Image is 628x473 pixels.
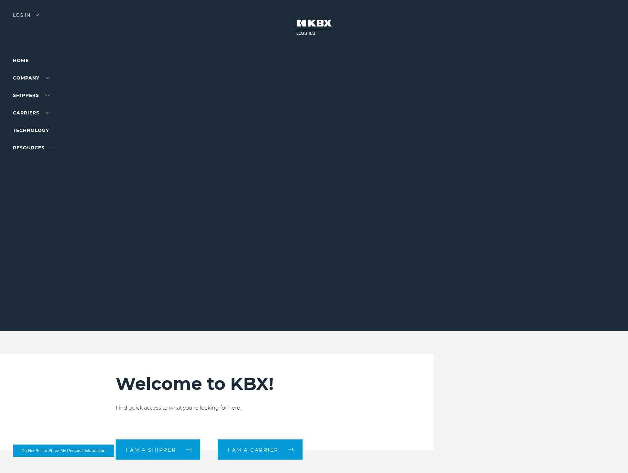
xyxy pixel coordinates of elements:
a: Technology [13,127,49,133]
img: arrow [35,14,39,16]
button: Do Not Sell or Share My Personal Information [13,445,114,457]
div: Log in [13,13,39,22]
a: RESOURCES [13,145,55,151]
a: Home [13,58,29,63]
a: SHIPPERS [13,92,49,98]
a: I am a carrier arrow arrow [218,439,303,460]
span: I am a carrier [228,447,279,452]
h2: Welcome to KBX! [116,373,398,394]
a: I am a shipper arrow arrow [116,439,200,460]
span: I am a shipper [126,447,176,452]
a: Carriers [13,110,50,116]
img: kbx logo [290,13,338,41]
a: Company [13,75,50,81]
p: Find quick access to what you're looking for here. [116,404,398,412]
